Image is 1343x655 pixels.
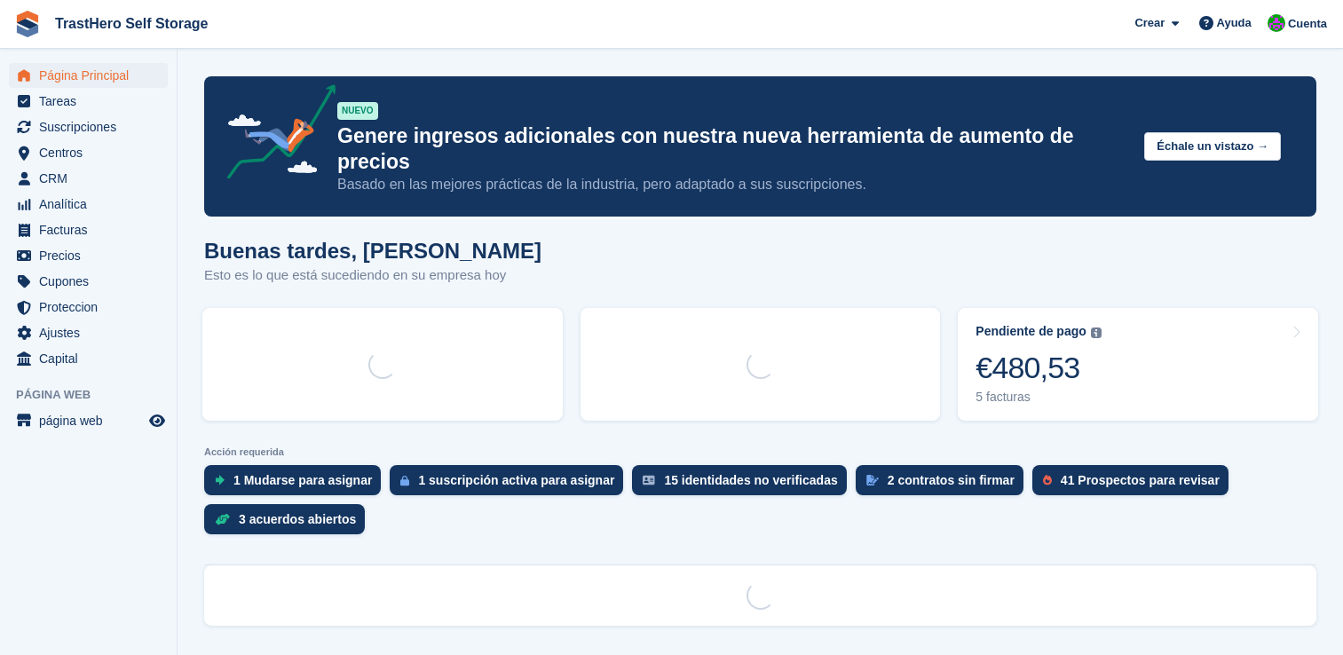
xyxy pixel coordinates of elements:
span: Capital [39,346,146,371]
a: menu [9,63,168,88]
span: Cupones [39,269,146,294]
span: Crear [1134,14,1165,32]
span: Página web [16,386,177,404]
span: Página Principal [39,63,146,88]
a: menu [9,140,168,165]
a: Pendiente de pago €480,53 5 facturas [958,308,1318,421]
a: 41 Prospectos para revisar [1032,465,1237,504]
span: Ayuda [1217,14,1252,32]
a: menú [9,408,168,433]
a: 1 suscripción activa para asignar [390,465,632,504]
img: deal-1b604bf984904fb50ccaf53a9ad4b4a5d6e5aea283cecdc64d6e3604feb123c2.svg [215,513,230,525]
img: active_subscription_to_allocate_icon-d502201f5373d7db506a760aba3b589e785aa758c864c3986d89f69b8ff3... [400,475,409,486]
div: 1 suscripción activa para asignar [418,473,614,487]
span: Cuenta [1288,15,1327,33]
img: stora-icon-8386f47178a22dfd0bd8f6a31ec36ba5ce8667c1dd55bd0f319d3a0aa187defe.svg [14,11,41,37]
p: Basado en las mejores prácticas de la industria, pero adaptado a sus suscripciones. [337,175,1130,194]
span: Facturas [39,217,146,242]
a: menu [9,320,168,345]
div: 5 facturas [976,390,1101,405]
span: Ajustes [39,320,146,345]
img: icon-info-grey-7440780725fd019a000dd9b08b2336e03edf1995a4989e88bcd33f0948082b44.svg [1091,327,1102,338]
a: 1 Mudarse para asignar [204,465,390,504]
div: 15 identidades no verificadas [664,473,837,487]
a: menu [9,166,168,191]
img: move_ins_to_allocate_icon-fdf77a2bb77ea45bf5b3d319d69a93e2d87916cf1d5bf7949dd705db3b84f3ca.svg [215,475,225,485]
div: 2 contratos sin firmar [888,473,1015,487]
a: menu [9,217,168,242]
a: menu [9,346,168,371]
img: contract_signature_icon-13c848040528278c33f63329250d36e43548de30e8caae1d1a13099fd9432cc5.svg [866,475,879,485]
span: Proteccion [39,295,146,320]
p: Acción requerida [204,446,1316,458]
div: 1 Mudarse para asignar [233,473,372,487]
div: 3 acuerdos abiertos [239,512,356,526]
a: menu [9,192,168,217]
a: 2 contratos sin firmar [856,465,1032,504]
span: Tareas [39,89,146,114]
h1: Buenas tardes, [PERSON_NAME] [204,239,541,263]
a: Vista previa de la tienda [146,410,168,431]
a: 15 identidades no verificadas [632,465,855,504]
a: 3 acuerdos abiertos [204,504,374,543]
div: 41 Prospectos para revisar [1061,473,1220,487]
img: Roberto Penades [1268,14,1285,32]
button: Échale un vistazo → [1144,132,1281,162]
a: menu [9,295,168,320]
a: menu [9,89,168,114]
a: TrastHero Self Storage [48,9,216,38]
img: prospect-51fa495bee0391a8d652442698ab0144808aea92771e9ea1ae160a38d050c398.svg [1043,475,1052,485]
span: CRM [39,166,146,191]
span: página web [39,408,146,433]
p: Esto es lo que está sucediendo en su empresa hoy [204,265,541,286]
a: menu [9,243,168,268]
img: price-adjustments-announcement-icon-8257ccfd72463d97f412b2fc003d46551f7dbcb40ab6d574587a9cd5c0d94... [212,84,336,185]
a: menu [9,114,168,139]
a: menu [9,269,168,294]
span: Centros [39,140,146,165]
img: verify_identity-adf6edd0f0f0b5bbfe63781bf79b02c33cf7c696d77639b501bdc392416b5a36.svg [643,475,655,485]
span: Suscripciones [39,114,146,139]
div: €480,53 [976,350,1101,386]
div: Pendiente de pago [976,324,1086,339]
div: NUEVO [337,102,378,120]
span: Analítica [39,192,146,217]
span: Precios [39,243,146,268]
p: Genere ingresos adicionales con nuestra nueva herramienta de aumento de precios [337,123,1130,175]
